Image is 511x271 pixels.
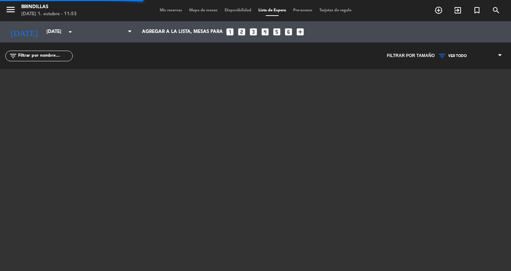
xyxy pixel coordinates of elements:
[17,52,72,60] input: Filtrar por nombre...
[492,6,500,15] i: search
[284,27,293,36] i: looks_6
[434,6,443,15] i: add_circle_outline
[221,9,255,12] span: Disponibilidad
[272,27,281,36] i: looks_5
[296,27,305,36] i: add_box
[5,4,16,17] button: menu
[156,9,186,12] span: Mis reservas
[387,52,435,60] span: Filtrar por tamaño
[21,4,77,11] div: Brindillas
[448,54,467,58] span: VER TODO
[142,29,223,35] span: Agregar a la lista, mesas para
[316,9,355,12] span: Tarjetas de regalo
[21,11,77,18] div: [DATE] 1. octubre - 11:53
[249,27,258,36] i: looks_3
[66,28,75,36] i: arrow_drop_down
[290,9,316,12] span: Pre-acceso
[237,27,246,36] i: looks_two
[225,27,235,36] i: looks_one
[260,27,270,36] i: looks_4
[186,9,221,12] span: Mapa de mesas
[473,6,481,15] i: turned_in_not
[5,24,43,40] i: [DATE]
[9,52,17,60] i: filter_list
[255,9,290,12] span: Lista de Espera
[5,4,16,15] i: menu
[454,6,462,15] i: exit_to_app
